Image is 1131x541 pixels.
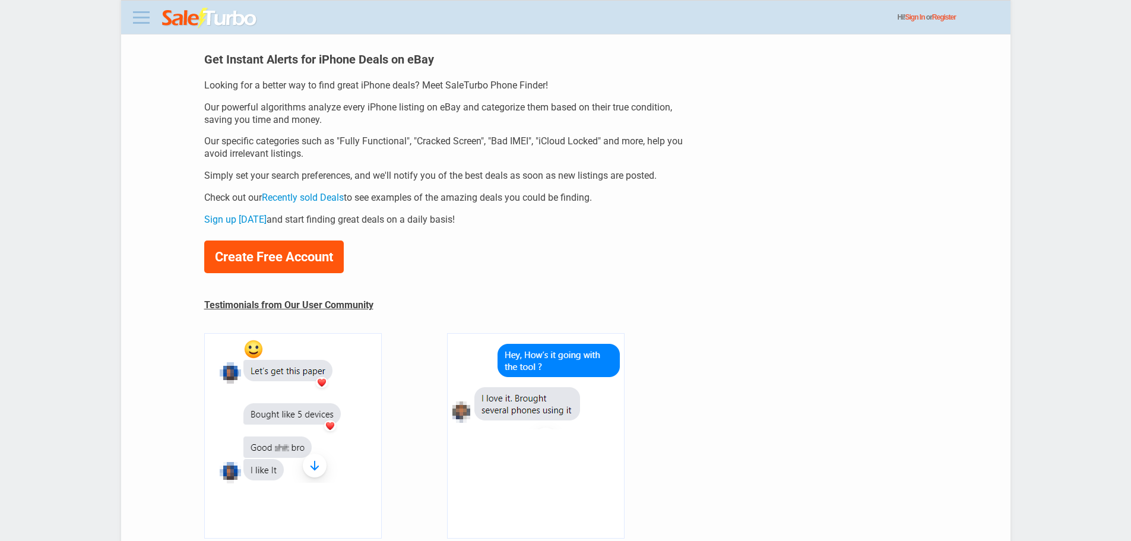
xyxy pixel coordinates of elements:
[162,8,258,29] img: saleturbo.com - Online Deals and Discount Coupons
[204,241,344,273] button: Create Free Account
[204,80,685,92] p: Looking for a better way to find great iPhone deals? Meet SaleTurbo Phone Finder!
[204,135,685,160] p: Our specific categories such as "Fully Functional", "Cracked Screen", "Bad IMEI", "iCloud Locked"...
[204,170,685,182] p: Simply set your search preferences, and we'll notify you of the best deals as soon as new listing...
[262,192,344,203] a: Recently sold Deals
[204,214,685,226] p: and start finding great deals on a daily basis!
[204,53,685,65] h3: Get Instant Alerts for iPhone Deals on eBay
[204,300,685,311] h4: Testimonials from Our User Community
[905,13,925,21] a: Sign In
[204,214,267,225] a: Sign up [DATE]
[926,13,956,21] span: or
[204,102,685,126] p: Our powerful algorithms analyze every iPhone listing on eBay and categorize them based on their t...
[204,333,382,539] img: Owl Image
[898,13,905,21] span: Hi!
[932,13,956,21] a: Register
[447,333,625,539] img: Owl Image
[204,192,685,204] p: Check out our to see examples of the amazing deals you could be finding.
